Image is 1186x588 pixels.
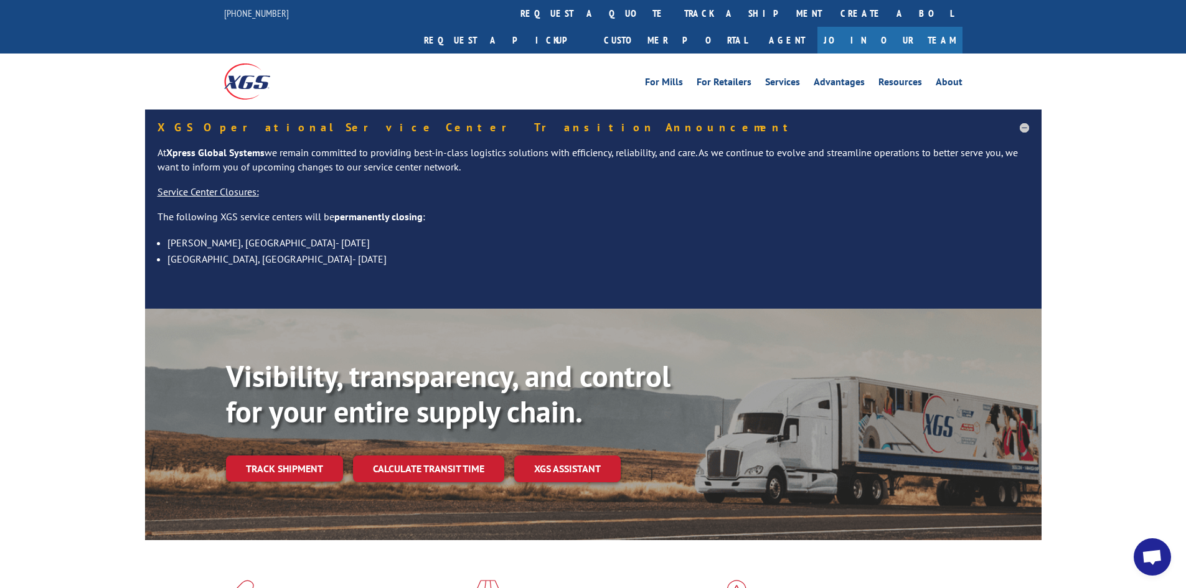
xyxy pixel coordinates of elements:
[514,455,621,482] a: XGS ASSISTANT
[936,77,962,91] a: About
[645,77,683,91] a: For Mills
[226,357,671,431] b: Visibility, transparency, and control for your entire supply chain.
[158,122,1029,133] h5: XGS Operational Service Center Transition Announcement
[814,77,865,91] a: Advantages
[415,27,595,54] a: Request a pickup
[158,210,1029,235] p: The following XGS service centers will be :
[334,210,423,223] strong: permanently closing
[166,146,265,159] strong: Xpress Global Systems
[167,251,1029,267] li: [GEOGRAPHIC_DATA], [GEOGRAPHIC_DATA]- [DATE]
[167,235,1029,251] li: [PERSON_NAME], [GEOGRAPHIC_DATA]- [DATE]
[697,77,751,91] a: For Retailers
[224,7,289,19] a: [PHONE_NUMBER]
[226,455,343,482] a: Track shipment
[353,455,504,482] a: Calculate transit time
[595,27,756,54] a: Customer Portal
[1134,538,1171,576] a: Open chat
[158,146,1029,185] p: At we remain committed to providing best-in-class logistics solutions with efficiency, reliabilit...
[765,77,800,91] a: Services
[756,27,817,54] a: Agent
[878,77,922,91] a: Resources
[158,185,259,198] u: Service Center Closures:
[817,27,962,54] a: Join Our Team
